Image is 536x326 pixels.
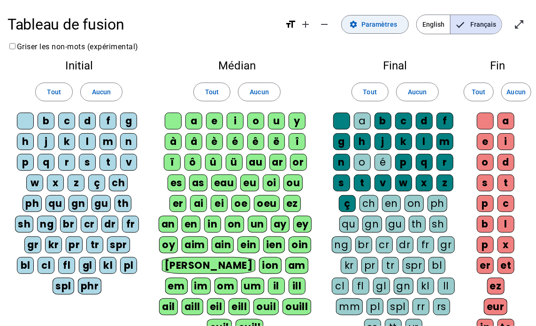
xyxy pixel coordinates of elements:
[395,113,412,129] div: c
[206,113,223,129] div: e
[214,278,237,295] div: om
[120,113,137,129] div: g
[438,278,455,295] div: ll
[88,174,105,191] div: ç
[510,15,528,34] button: Entrer en plein écran
[341,257,358,274] div: kr
[15,216,33,233] div: sh
[416,174,433,191] div: x
[403,257,425,274] div: spr
[165,133,182,150] div: à
[362,216,382,233] div: gn
[247,113,264,129] div: o
[363,86,377,98] span: Tout
[339,216,359,233] div: qu
[477,174,494,191] div: s
[8,9,277,39] h1: Tableau de fusion
[58,257,75,274] div: fl
[101,216,118,233] div: dr
[100,257,116,274] div: kl
[38,133,54,150] div: j
[285,19,296,30] mat-icon: format_size
[498,174,514,191] div: t
[373,278,390,295] div: gl
[395,133,412,150] div: k
[17,154,34,171] div: p
[158,60,316,71] h2: Médian
[376,236,393,253] div: cr
[416,15,502,34] mat-button-toggle-group: Language selection
[227,113,244,129] div: i
[205,154,222,171] div: û
[339,195,356,212] div: ç
[79,154,96,171] div: s
[26,174,43,191] div: w
[289,236,311,253] div: oin
[474,60,521,71] h2: Fin
[9,43,15,49] input: Griser les non-mots (expérimental)
[319,19,330,30] mat-icon: remove
[395,174,412,191] div: w
[15,60,143,71] h2: Initial
[263,236,285,253] div: ien
[69,195,88,212] div: gn
[182,236,208,253] div: aim
[17,133,34,150] div: h
[341,15,409,34] button: Paramètres
[408,86,427,98] span: Aucun
[332,278,349,295] div: cl
[501,83,531,101] button: Aucun
[165,278,188,295] div: em
[37,216,56,233] div: ng
[375,113,391,129] div: b
[263,174,280,191] div: oi
[162,257,255,274] div: [PERSON_NAME]
[211,195,228,212] div: ei
[184,154,201,171] div: ô
[360,195,378,212] div: ch
[354,113,371,129] div: a
[8,42,138,51] label: Griser les non-mots (expérimental)
[78,278,102,295] div: phr
[225,216,244,233] div: on
[315,15,334,34] button: Diminuer la taille de la police
[45,236,62,253] div: kr
[79,257,96,274] div: gl
[23,195,42,212] div: ph
[352,278,369,295] div: fl
[352,83,389,101] button: Tout
[240,174,259,191] div: eu
[416,154,433,171] div: q
[159,216,178,233] div: an
[182,298,203,315] div: aill
[498,195,514,212] div: c
[349,20,358,29] mat-icon: settings
[333,174,350,191] div: s
[47,86,61,98] span: Tout
[190,195,207,212] div: ai
[248,216,267,233] div: un
[451,15,502,34] span: Français
[361,19,397,30] span: Paramètres
[185,113,202,129] div: a
[507,86,526,98] span: Aucun
[436,174,453,191] div: z
[477,236,494,253] div: p
[300,19,311,30] mat-icon: add
[229,298,250,315] div: eill
[289,278,306,295] div: ill
[464,83,494,101] button: Tout
[331,60,459,71] h2: Final
[438,236,455,253] div: gr
[38,113,54,129] div: b
[205,86,219,98] span: Tout
[361,257,378,274] div: pr
[405,195,424,212] div: on
[120,257,137,274] div: pl
[333,154,350,171] div: n
[122,216,139,233] div: fr
[285,257,308,274] div: am
[333,133,350,150] div: g
[428,195,447,212] div: ph
[472,86,485,98] span: Tout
